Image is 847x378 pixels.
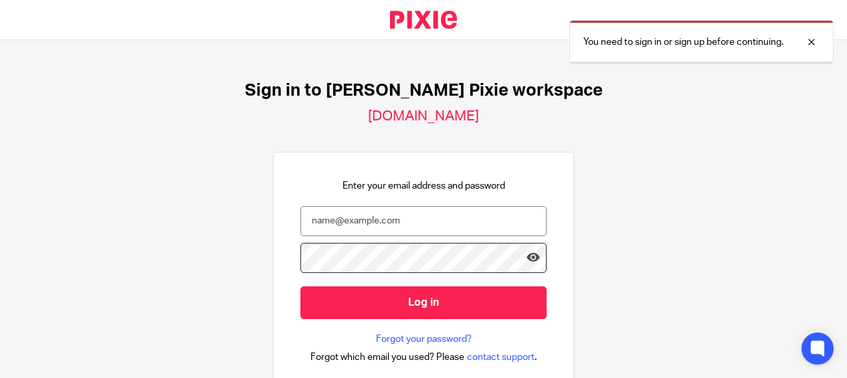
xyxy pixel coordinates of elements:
a: Forgot your password? [376,333,472,346]
input: Log in [300,286,547,319]
h1: Sign in to [PERSON_NAME] Pixie workspace [245,80,603,101]
p: Enter your email address and password [343,179,505,193]
h2: [DOMAIN_NAME] [368,108,479,125]
span: Forgot which email you used? Please [310,351,464,364]
p: You need to sign in or sign up before continuing. [583,35,783,49]
input: name@example.com [300,206,547,236]
div: . [310,349,537,365]
span: contact support [467,351,535,364]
